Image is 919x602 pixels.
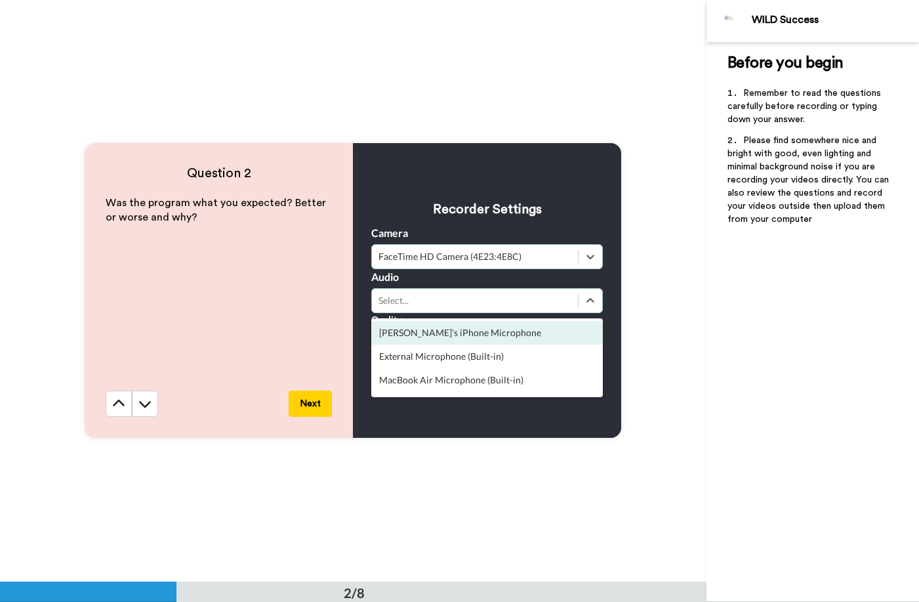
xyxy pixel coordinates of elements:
[323,584,386,602] div: 2/8
[714,5,745,37] img: Profile Image
[371,225,408,241] label: Camera
[289,391,332,417] button: Next
[727,136,891,224] span: Please find somewhere nice and bright with good, even lighting and minimal background noise if yo...
[378,294,571,307] div: Select...
[106,198,329,223] span: Was the program what you expected? Better or worse and why?
[371,368,603,392] div: MacBook Air Microphone (Built-in)
[727,55,844,71] span: Before you begin
[106,164,332,183] h4: Question 2
[371,345,603,368] div: External Microphone (Built-in)
[371,200,603,219] h3: Recorder Settings
[752,14,918,26] div: WILD Success
[727,89,884,124] span: Remember to read the questions carefully before recording or typing down your answer.
[371,321,603,345] div: [PERSON_NAME]’s iPhone Microphone
[378,250,571,263] div: FaceTime HD Camera (4E23:4E8C)
[371,313,401,326] label: Quality
[371,269,399,285] label: Audio
[371,392,603,416] div: Default - External Microphone (Built-in)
